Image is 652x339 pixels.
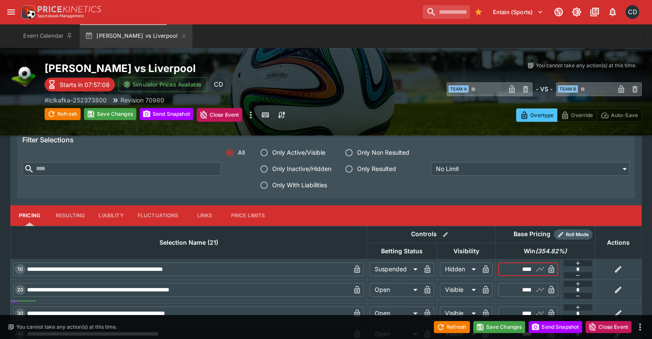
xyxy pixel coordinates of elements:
[15,287,25,293] span: 20
[92,205,130,226] button: Liability
[224,205,272,226] button: Price Limits
[635,322,645,332] button: more
[472,5,485,19] button: Bookmarks
[238,148,245,157] span: All
[272,148,325,157] span: Only Active/Visible
[488,5,548,19] button: Select Tenant
[120,96,164,105] p: Revision 70980
[562,231,592,238] span: Roll Mode
[473,321,526,333] button: Save Changes
[19,3,36,21] img: PriceKinetics Logo
[551,4,566,20] button: Connected to PK
[516,108,557,122] button: Overtype
[571,111,593,120] p: Override
[357,164,396,173] span: Only Resulted
[423,5,470,19] input: search
[370,262,421,276] div: Suspended
[15,310,25,316] span: 30
[38,6,101,12] img: PriceKinetics
[597,108,642,122] button: Auto-Save
[197,108,243,122] button: Close Event
[595,226,641,259] th: Actions
[84,108,136,120] button: Save Changes
[440,262,479,276] div: Hidden
[440,229,451,240] button: Bulk edit
[530,111,553,120] p: Overtype
[516,108,642,122] div: Start From
[529,321,582,333] button: Send Snapshot
[16,323,117,331] p: You cannot take any action(s) at this time.
[587,4,602,20] button: Documentation
[554,229,592,240] div: Show/hide Price Roll mode configuration.
[434,321,470,333] button: Refresh
[557,108,597,122] button: Override
[131,205,186,226] button: Fluctuations
[10,205,49,226] button: Pricing
[80,24,192,48] button: [PERSON_NAME] vs Liverpool
[370,306,421,320] div: Open
[3,4,19,20] button: open drawer
[357,148,409,157] span: Only Non Resulted
[448,85,469,93] span: Team A
[140,108,193,120] button: Send Snapshot
[246,108,256,122] button: more
[38,14,84,18] img: Sportsbook Management
[45,108,81,120] button: Refresh
[60,80,110,89] p: Starts in 07:57:08
[150,237,227,248] span: Selection Name (21)
[210,77,226,92] div: Cameron Duffy
[272,164,331,173] span: Only Inactive/Hidden
[370,283,421,297] div: Open
[440,283,479,297] div: Visible
[18,24,78,48] button: Event Calendar
[625,5,639,19] div: Cameron Duffy
[16,266,24,272] span: 10
[611,111,638,120] p: Auto-Save
[367,226,495,243] th: Controls
[536,84,553,93] h6: - VS -
[536,62,637,69] p: You cannot take any action(s) at this time.
[586,321,631,333] button: Close Event
[558,85,578,93] span: Team B
[22,135,630,144] h6: Filter Selections
[623,3,642,21] button: Cameron Duffy
[45,62,393,75] h2: Copy To Clipboard
[45,96,107,105] p: Copy To Clipboard
[514,246,576,256] span: Win(354.82%)
[440,306,479,320] div: Visible
[10,62,38,89] img: soccer.png
[444,246,488,256] span: Visibility
[118,77,207,92] button: Simulator Prices Available
[372,246,432,256] span: Betting Status
[186,205,224,226] button: Links
[272,180,327,189] span: Only With Liabilities
[569,4,584,20] button: Toggle light/dark mode
[535,246,567,256] em: ( 354.82 %)
[605,4,620,20] button: Notifications
[510,229,554,240] div: Base Pricing
[431,162,630,176] div: No Limit
[49,205,92,226] button: Resulting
